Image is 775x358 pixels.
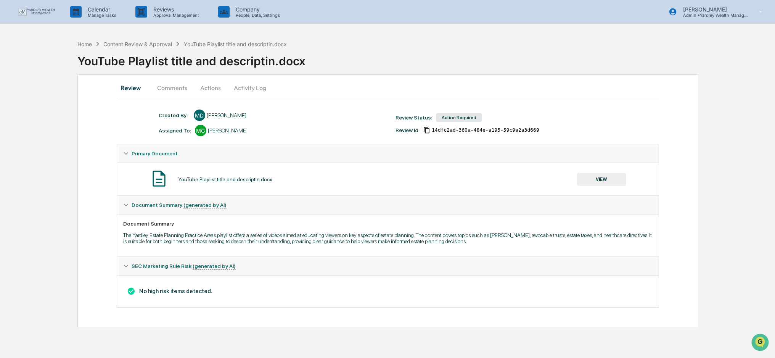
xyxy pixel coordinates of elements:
[159,112,190,118] div: Created By: ‎ ‎
[77,48,775,68] div: YouTube Playlist title and descriptin.docx
[193,263,236,269] u: (generated by AI)
[18,8,55,16] img: logo
[16,58,30,72] img: 4531339965365_218c74b014194aa58b9b_72.jpg
[132,150,178,156] span: Primary Document
[52,132,98,146] a: 🗄️Attestations
[15,150,48,158] span: Data Lookup
[751,333,771,353] iframe: Open customer support
[82,13,120,18] p: Manage Tasks
[396,127,420,133] div: Review Id:
[193,79,228,97] button: Actions
[117,196,659,214] div: Document Summary (generated by AI)
[15,135,49,143] span: Preclearance
[5,132,52,146] a: 🖐️Preclearance
[8,85,51,91] div: Past conversations
[34,66,105,72] div: We're available if you need us!
[132,202,227,208] span: Document Summary
[103,41,172,47] div: Content Review & Approval
[183,202,227,208] u: (generated by AI)
[230,13,284,18] p: People, Data, Settings
[130,61,139,70] button: Start new chat
[423,127,430,134] span: Copy Id
[184,41,287,47] div: YouTube Playlist title and descriptin.docx
[208,127,248,134] div: [PERSON_NAME]
[123,232,653,244] p: The Yardley Estate Planning Practice Areas playlist offers a series of videos aimed at educating ...
[117,79,151,97] button: Review
[195,125,206,136] div: MG
[54,168,92,174] a: Powered byPylon
[677,13,748,18] p: Admin • Yardley Wealth Management
[82,6,120,13] p: Calendar
[151,79,193,97] button: Comments
[432,127,539,133] span: 14dfc2ad-360a-484e-a195-59c9a2a3d669
[8,16,139,28] p: How can we help?
[76,169,92,174] span: Pylon
[117,163,659,195] div: Primary Document
[8,136,14,142] div: 🖐️
[117,275,659,307] div: Document Summary (generated by AI)
[8,58,21,72] img: 1746055101610-c473b297-6a78-478c-a979-82029cc54cd1
[8,151,14,157] div: 🔎
[117,79,659,97] div: secondary tabs example
[8,97,20,109] img: Michael Garry
[63,135,95,143] span: Attestations
[194,110,205,121] div: MD
[228,79,272,97] button: Activity Log
[147,6,203,13] p: Reviews
[207,112,246,118] div: [PERSON_NAME]
[55,136,61,142] div: 🗄️
[123,287,653,295] h3: No high risk items detected.
[34,58,125,66] div: Start new chat
[147,13,203,18] p: Approval Management
[24,104,62,110] span: [PERSON_NAME]
[230,6,284,13] p: Company
[68,104,83,110] span: [DATE]
[20,35,126,43] input: Clear
[178,176,272,182] div: YouTube Playlist title and descriptin.docx
[132,263,236,269] span: SEC Marketing Rule Risk
[63,104,66,110] span: •
[117,214,659,256] div: Document Summary (generated by AI)
[396,114,432,121] div: Review Status:
[77,41,92,47] div: Home
[5,147,51,161] a: 🔎Data Lookup
[117,257,659,275] div: SEC Marketing Rule Risk (generated by AI)
[117,144,659,163] div: Primary Document
[677,6,748,13] p: [PERSON_NAME]
[118,83,139,92] button: See all
[123,221,653,227] div: Document Summary
[577,173,626,186] button: VIEW
[159,127,191,134] div: Assigned To:
[436,113,482,122] div: Action Required
[150,169,169,188] img: Document Icon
